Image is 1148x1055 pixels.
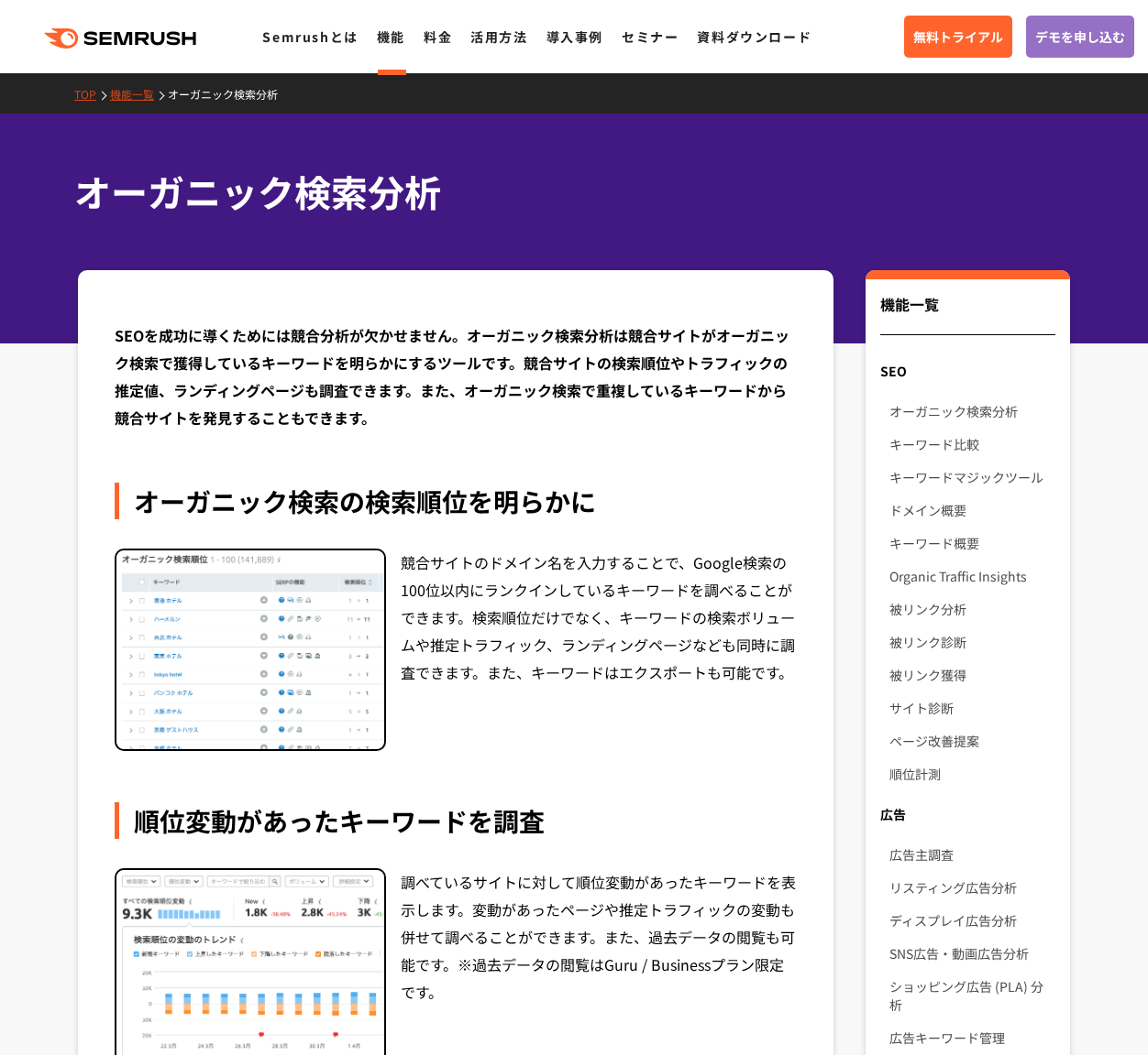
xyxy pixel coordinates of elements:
a: オーガニック検索分析 [889,395,1055,428]
a: TOP [74,86,110,102]
a: SNS広告・動画広告分析 [889,937,1055,970]
a: 料金 [424,27,452,46]
a: 被リンク獲得 [889,658,1055,691]
a: 無料トライアル [904,16,1012,58]
div: オーガニック検索の検索順位を明らかに [115,483,797,519]
div: 広告 [866,798,1070,831]
a: 広告主調査 [889,838,1055,871]
a: オーガニック検索分析 [168,86,292,102]
a: Semrushとは [262,27,358,46]
div: 順位変動があったキーワードを調査 [115,802,797,839]
a: 被リンク診断 [889,625,1055,658]
div: SEOを成功に導くためには競合分析が欠かせません。オーガニック検索分析は競合サイトがオーガニック検索で獲得しているキーワードを明らかにするツールです。競合サイトの検索順位やトラフィックの推定値、... [115,321,797,431]
span: 無料トライアル [913,27,1003,47]
a: 資料ダウンロード [697,27,811,46]
a: サイト診断 [889,691,1055,724]
a: キーワードマジックツール [889,461,1055,494]
a: ショッピング広告 (PLA) 分析 [889,970,1055,1021]
a: キーワード概要 [889,527,1055,560]
a: 導入事例 [546,27,603,46]
a: 機能 [377,27,405,46]
a: リスティング広告分析 [889,871,1055,904]
div: SEO [866,354,1070,387]
h1: オーガニック検索分析 [74,165,1055,219]
a: 被リンク分析 [889,593,1055,625]
a: 機能一覧 [110,86,168,102]
a: キーワード比較 [889,428,1055,461]
div: 機能一覧 [880,293,1055,335]
a: 順位計測 [889,757,1055,790]
a: 活用方法 [470,27,527,46]
span: デモを申し込む [1035,27,1125,47]
a: デモを申し込む [1026,16,1134,58]
a: ドメイン概要 [889,494,1055,527]
div: 競合サイトのドメイン名を入力することで、Google検索の100位以内にランクインしているキーワードを調べることができます。検索順位だけでなく、キーワードの検索ボリュームや推定トラフィック、ラン... [401,549,797,752]
a: ページ改善提案 [889,724,1055,757]
a: Organic Traffic Insights [889,560,1055,593]
a: ディスプレイ広告分析 [889,904,1055,937]
a: 広告キーワード管理 [889,1021,1055,1054]
a: セミナー [622,27,679,46]
img: オーガニック検索分析 検索順位 [116,550,384,750]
